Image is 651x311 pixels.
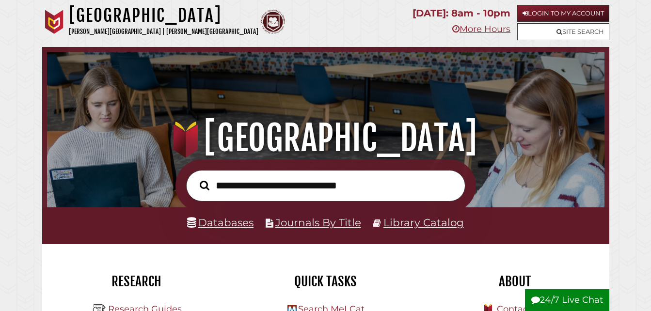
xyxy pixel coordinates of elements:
[69,26,258,37] p: [PERSON_NAME][GEOGRAPHIC_DATA] | [PERSON_NAME][GEOGRAPHIC_DATA]
[383,216,464,229] a: Library Catalog
[517,5,609,22] a: Login to My Account
[57,117,595,159] h1: [GEOGRAPHIC_DATA]
[428,273,602,290] h2: About
[200,180,209,190] i: Search
[69,5,258,26] h1: [GEOGRAPHIC_DATA]
[42,10,66,34] img: Calvin University
[195,178,214,193] button: Search
[261,10,285,34] img: Calvin Theological Seminary
[238,273,413,290] h2: Quick Tasks
[413,5,510,22] p: [DATE]: 8am - 10pm
[49,273,224,290] h2: Research
[275,216,361,229] a: Journals By Title
[517,23,609,40] a: Site Search
[187,216,254,229] a: Databases
[452,24,510,34] a: More Hours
